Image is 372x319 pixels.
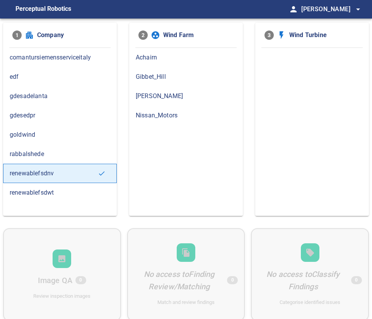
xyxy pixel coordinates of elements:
[289,31,360,40] span: Wind Turbine
[129,67,243,87] div: Gibbet_Hill
[129,106,243,125] div: Nissan_Motors
[301,4,363,15] span: [PERSON_NAME]
[10,72,110,81] span: edf
[10,169,98,178] span: renewablefsdnv
[136,92,236,101] span: [PERSON_NAME]
[12,31,22,40] span: 1
[163,31,234,40] span: Wind Farm
[138,31,148,40] span: 2
[129,87,243,106] div: [PERSON_NAME]
[10,188,110,197] span: renewablefsdwt
[3,183,117,202] div: renewablefsdwt
[264,31,274,40] span: 3
[289,5,298,14] span: person
[129,48,243,67] div: Achairn
[10,111,110,120] span: gdesedpr
[10,130,110,139] span: goldwind
[3,144,117,164] div: rabbalshede
[136,53,236,62] span: Achairn
[3,48,117,67] div: comantursiemensserviceitaly
[3,125,117,144] div: goldwind
[10,92,110,101] span: gdesadelanta
[298,2,363,17] button: [PERSON_NAME]
[3,106,117,125] div: gdesedpr
[37,31,108,40] span: Company
[3,67,117,87] div: edf
[136,111,236,120] span: Nissan_Motors
[10,149,110,159] span: rabbalshede
[3,164,117,183] div: renewablefsdnv
[353,5,363,14] span: arrow_drop_down
[15,3,71,15] figcaption: Perceptual Robotics
[3,87,117,106] div: gdesadelanta
[136,72,236,81] span: Gibbet_Hill
[10,53,110,62] span: comantursiemensserviceitaly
